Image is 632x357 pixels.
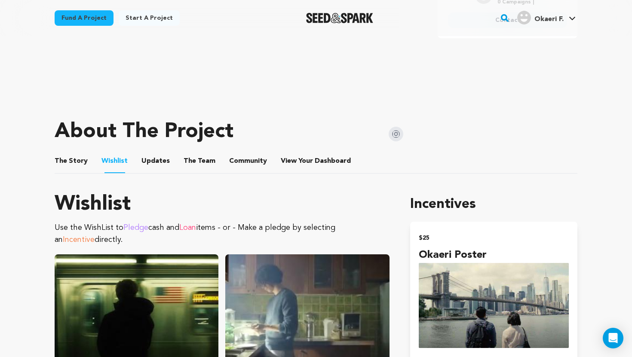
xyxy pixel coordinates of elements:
span: Team [184,156,215,166]
h2: $25 [419,232,569,244]
p: Use the WishList to cash and items - or - Make a pledge by selecting an directly. [55,222,390,246]
a: ViewYourDashboard [281,156,353,166]
span: The [55,156,67,166]
a: Okaeri F.'s Profile [515,9,577,24]
span: Dashboard [315,156,351,166]
span: Incentive [63,236,95,244]
a: Start a project [119,10,180,26]
div: Open Intercom Messenger [603,328,623,348]
img: incentive [419,263,569,348]
img: Seed&Spark Instagram Icon [389,127,403,141]
span: Loan [179,224,196,232]
span: Pledge [123,224,148,232]
a: Fund a project [55,10,114,26]
span: Okaeri F. [534,16,564,23]
span: The [184,156,196,166]
h4: Okaeri Poster [419,247,569,263]
h1: Incentives [410,194,577,215]
span: Your [281,156,353,166]
span: Story [55,156,88,166]
img: user.png [517,11,531,24]
h1: Wishlist [55,194,390,215]
div: Okaeri F.'s Profile [517,11,564,24]
h1: About The Project [55,122,233,142]
span: Wishlist [101,156,128,166]
img: Seed&Spark Logo Dark Mode [306,13,374,23]
span: Community [229,156,267,166]
span: Updates [141,156,170,166]
span: Okaeri F.'s Profile [515,9,577,27]
a: Seed&Spark Homepage [306,13,374,23]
